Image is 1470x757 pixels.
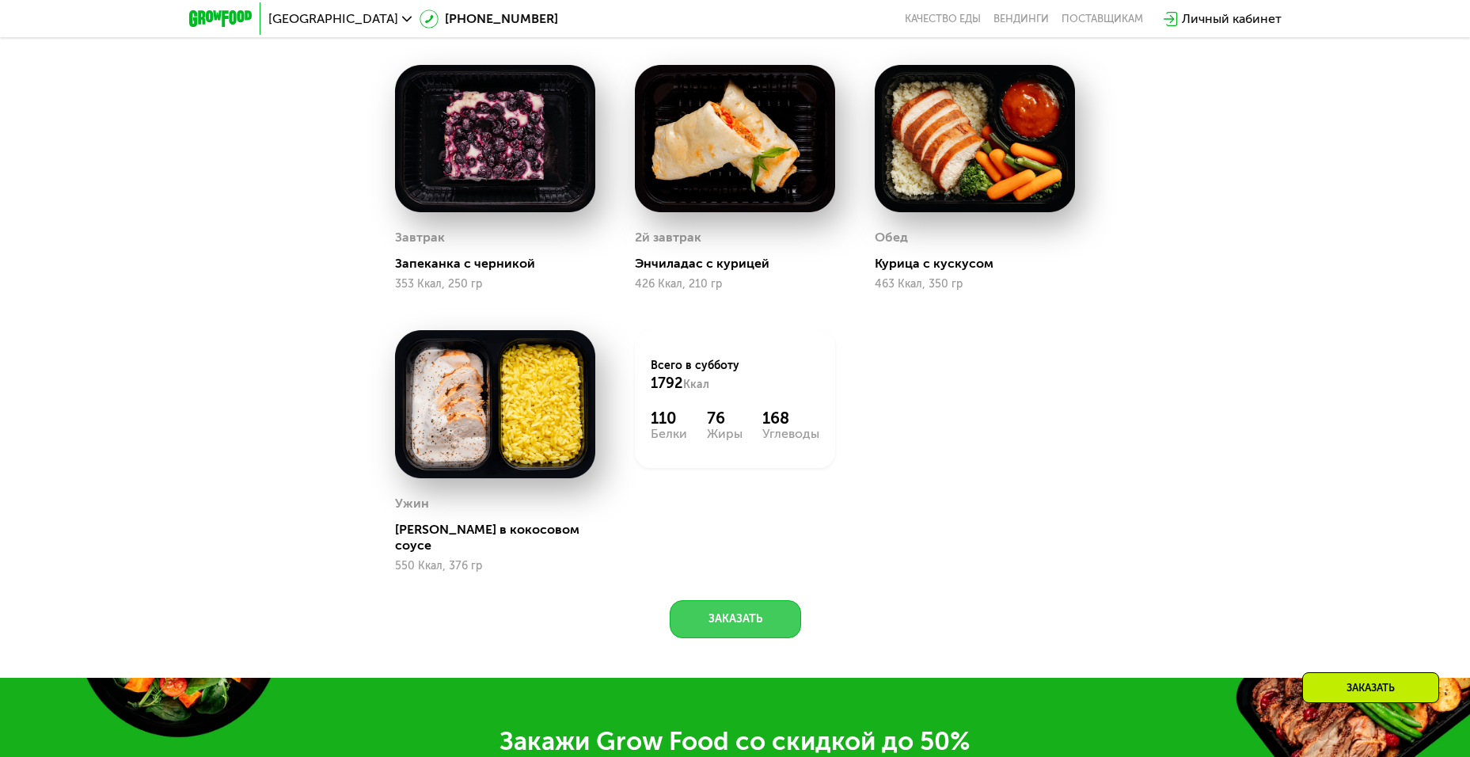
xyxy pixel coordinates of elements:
div: поставщикам [1062,13,1143,25]
div: Личный кабинет [1182,10,1282,29]
div: Заказать [1302,672,1439,703]
div: Жиры [707,428,743,440]
div: Белки [651,428,687,440]
div: 463 Ккал, 350 гр [875,278,1075,291]
div: [PERSON_NAME] в кокосовом соусе [395,522,608,553]
button: Заказать [670,600,801,638]
div: Ужин [395,492,429,515]
div: 426 Ккал, 210 гр [635,278,835,291]
a: Качество еды [905,13,981,25]
a: [PHONE_NUMBER] [420,10,558,29]
span: [GEOGRAPHIC_DATA] [268,13,398,25]
span: 1792 [651,375,683,392]
div: Курица с кускусом [875,256,1088,272]
a: Вендинги [993,13,1049,25]
div: 353 Ккал, 250 гр [395,278,595,291]
div: Углеводы [762,428,819,440]
div: Завтрак [395,226,445,249]
div: 2й завтрак [635,226,701,249]
div: Энчиладас с курицей [635,256,848,272]
div: 110 [651,409,687,428]
div: Запеканка с черникой [395,256,608,272]
div: 76 [707,409,743,428]
div: 550 Ккал, 376 гр [395,560,595,573]
div: Всего в субботу [651,358,819,393]
div: 168 [762,409,819,428]
div: Обед [875,226,908,249]
span: Ккал [683,378,709,391]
